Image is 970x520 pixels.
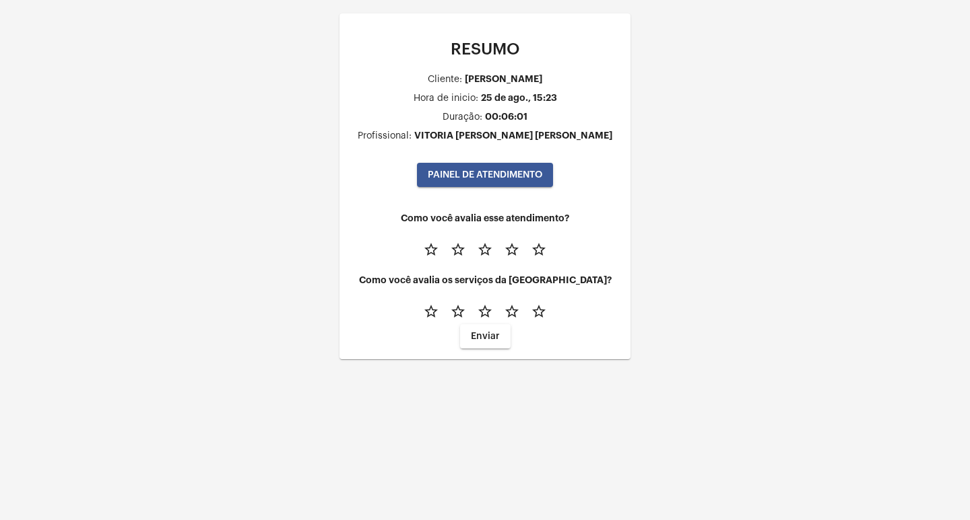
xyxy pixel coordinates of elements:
[504,242,520,258] mat-icon: star_border
[350,40,620,58] p: RESUMO
[460,324,511,348] button: Enviar
[465,74,542,84] div: [PERSON_NAME]
[471,332,500,341] span: Enviar
[477,242,493,258] mat-icon: star_border
[531,242,547,258] mat-icon: star_border
[450,242,466,258] mat-icon: star_border
[477,303,493,320] mat-icon: star_border
[350,275,620,285] h4: Como você avalia os serviços da [GEOGRAPHIC_DATA]?
[504,303,520,320] mat-icon: star_border
[428,75,462,85] div: Cliente:
[423,303,439,320] mat-icon: star_border
[414,131,612,141] div: VITORIA [PERSON_NAME] [PERSON_NAME]
[423,242,439,258] mat-icon: star_border
[428,170,542,180] span: PAINEL DE ATENDIMENTO
[443,112,482,122] div: Duração:
[450,303,466,320] mat-icon: star_border
[414,94,478,104] div: Hora de inicio:
[481,93,557,103] div: 25 de ago., 15:23
[350,213,620,223] h4: Como você avalia esse atendimento?
[417,163,553,187] button: PAINEL DE ATENDIMENTO
[531,303,547,320] mat-icon: star_border
[485,112,527,122] div: 00:06:01
[358,131,412,141] div: Profissional:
